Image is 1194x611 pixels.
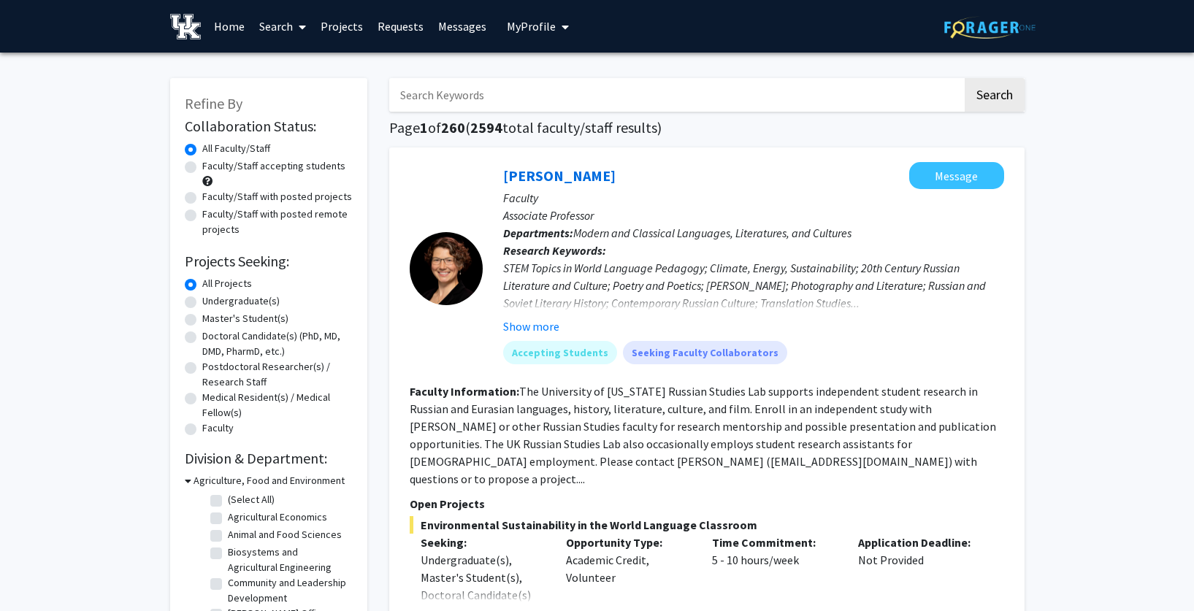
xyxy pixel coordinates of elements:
[389,119,1025,137] h1: Page of ( total faculty/staff results)
[623,341,787,364] mat-chip: Seeking Faculty Collaborators
[420,118,428,137] span: 1
[202,141,270,156] label: All Faculty/Staff
[185,253,353,270] h2: Projects Seeking:
[202,390,353,420] label: Medical Resident(s) / Medical Fellow(s)
[228,545,349,575] label: Biosystems and Agricultural Engineering
[202,293,280,309] label: Undergraduate(s)
[507,19,556,34] span: My Profile
[410,384,996,486] fg-read-more: The University of [US_STATE] Russian Studies Lab supports independent student research in Russian...
[431,1,494,52] a: Messages
[185,94,242,112] span: Refine By
[202,207,353,237] label: Faculty/Staff with posted remote projects
[503,243,606,258] b: Research Keywords:
[503,166,616,185] a: [PERSON_NAME]
[202,189,352,204] label: Faculty/Staff with posted projects
[313,1,370,52] a: Projects
[858,534,982,551] p: Application Deadline:
[370,1,431,52] a: Requests
[170,14,202,39] img: University of Kentucky Logo
[202,311,288,326] label: Master's Student(s)
[965,78,1025,112] button: Search
[410,384,519,399] b: Faculty Information:
[11,545,62,600] iframe: Chat
[389,78,963,112] input: Search Keywords
[202,420,234,436] label: Faculty
[228,575,349,606] label: Community and Leadership Development
[228,492,275,507] label: (Select All)
[194,473,345,488] h3: Agriculture, Food and Environment
[712,534,836,551] p: Time Commitment:
[503,318,559,335] button: Show more
[202,328,353,359] label: Doctoral Candidate(s) (PhD, MD, DMD, PharmD, etc.)
[503,226,573,240] b: Departments:
[252,1,313,52] a: Search
[441,118,465,137] span: 260
[185,450,353,467] h2: Division & Department:
[202,359,353,390] label: Postdoctoral Researcher(s) / Research Staff
[470,118,502,137] span: 2594
[909,162,1004,189] button: Message Molly Blasing
[228,527,342,542] label: Animal and Food Sciences
[503,259,1004,312] div: STEM Topics in World Language Pedagogy; Climate, Energy, Sustainability; 20th Century Russian Lit...
[503,341,617,364] mat-chip: Accepting Students
[202,276,252,291] label: All Projects
[421,534,545,551] p: Seeking:
[202,158,345,174] label: Faculty/Staff accepting students
[573,226,852,240] span: Modern and Classical Languages, Literatures, and Cultures
[207,1,252,52] a: Home
[228,510,327,525] label: Agricultural Economics
[410,495,1004,512] p: Open Projects
[503,189,1004,207] p: Faculty
[503,207,1004,224] p: Associate Professor
[185,118,353,135] h2: Collaboration Status:
[944,16,1036,39] img: ForagerOne Logo
[410,516,1004,534] span: Environmental Sustainability in the World Language Classroom
[566,534,690,551] p: Opportunity Type:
